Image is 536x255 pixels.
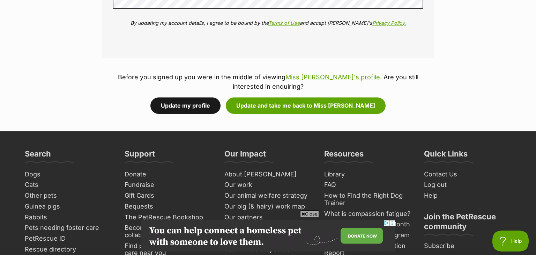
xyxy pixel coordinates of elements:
a: Terms of Use [268,20,300,26]
a: Become a food donation collaborator [122,223,215,240]
a: What is compassion fatigue? [321,209,414,219]
iframe: Help Scout Beacon - Open [492,231,529,252]
p: Before you signed up you were in the middle of viewing . Are you still interested in enquiring? [102,72,434,91]
h3: Support [125,149,155,163]
a: FAQ [321,180,414,190]
a: The PetRescue Bookshop [122,212,215,223]
a: Bequests [122,201,215,212]
a: Library [321,169,414,180]
a: Our work [222,180,314,190]
span: Close [300,210,319,217]
h3: Resources [324,149,364,163]
a: Rabbits [22,212,115,223]
a: PetRescue ID [22,233,115,244]
a: How to Find the Right Dog Trainer [321,190,414,208]
a: Guinea pigs [22,201,115,212]
h3: Quick Links [424,149,468,163]
a: Contact Us [421,169,514,180]
iframe: Advertisement [141,220,395,252]
a: Other pets [22,190,115,201]
a: Rescue directory [22,244,115,255]
h3: Join the PetRescue community [424,212,511,235]
a: Privacy Policy. [372,20,406,26]
a: Donate [122,169,215,180]
a: Our animal welfare strategy [222,190,314,201]
a: Our partners [222,212,314,223]
a: Log out [421,180,514,190]
a: About [PERSON_NAME] [222,169,314,180]
p: By updating my account details, I agree to be bound by the and accept [PERSON_NAME]'s [113,19,423,27]
h3: Our Impact [224,149,266,163]
a: Miss [PERSON_NAME]'s profile [285,73,380,81]
button: Update my profile [150,97,221,114]
a: Cats [22,180,115,190]
a: Subscribe [421,241,514,252]
a: Gift Cards [122,190,215,201]
a: Fundraise [122,180,215,190]
a: Help [421,190,514,201]
a: Dogs [22,169,115,180]
button: Update and take me back to Miss [PERSON_NAME] [226,97,386,114]
a: Our big (& hairy) work map [222,201,314,212]
a: Pets needing foster care [22,223,115,233]
h3: Search [25,149,51,163]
